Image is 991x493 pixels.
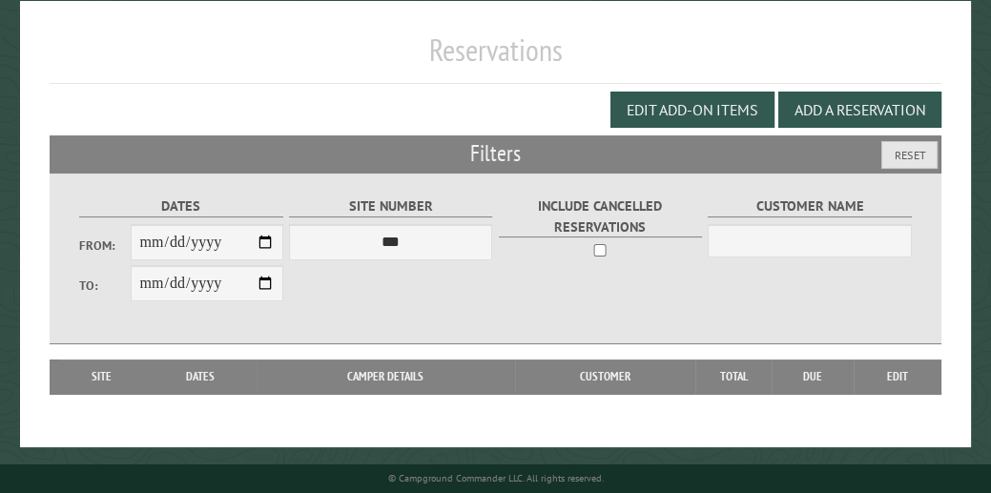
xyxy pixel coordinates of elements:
label: Dates [79,195,282,217]
th: Site [59,359,144,394]
label: To: [79,277,130,295]
label: Site Number [289,195,492,217]
th: Edit [854,359,941,394]
th: Due [772,359,854,394]
th: Total [695,359,772,394]
label: Include Cancelled Reservations [499,195,702,237]
label: From: [79,236,130,255]
button: Edit Add-on Items [610,92,774,128]
button: Add a Reservation [778,92,941,128]
button: Reset [881,141,938,169]
th: Customer [515,359,695,394]
th: Camper Details [256,359,515,394]
h1: Reservations [50,31,941,84]
h2: Filters [50,135,941,172]
label: Customer Name [708,195,911,217]
small: © Campground Commander LLC. All rights reserved. [388,472,604,484]
th: Dates [144,359,256,394]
